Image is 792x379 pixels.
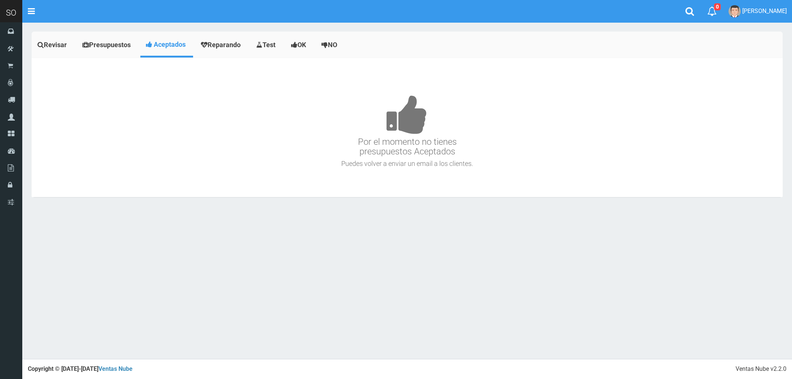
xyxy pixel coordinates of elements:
span: Reparando [208,41,241,49]
span: [PERSON_NAME] [742,7,787,14]
a: Aceptados [140,33,193,56]
span: Revisar [44,41,67,49]
span: OK [297,41,306,49]
h4: Puedes volver a enviar un email a los clientes. [33,160,781,167]
a: NO [316,33,345,56]
h3: Por el momento no tienes presupuestos Aceptados [33,73,781,157]
a: Reparando [195,33,248,56]
div: Ventas Nube v2.2.0 [736,365,786,373]
img: User Image [729,5,741,17]
a: Test [250,33,283,56]
span: 0 [714,3,721,10]
strong: Copyright © [DATE]-[DATE] [28,365,133,372]
a: Revisar [32,33,75,56]
a: Ventas Nube [98,365,133,372]
span: Presupuestos [89,41,131,49]
span: NO [328,41,337,49]
a: Presupuestos [76,33,138,56]
a: OK [285,33,314,56]
span: Aceptados [154,40,186,48]
span: Test [263,41,276,49]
